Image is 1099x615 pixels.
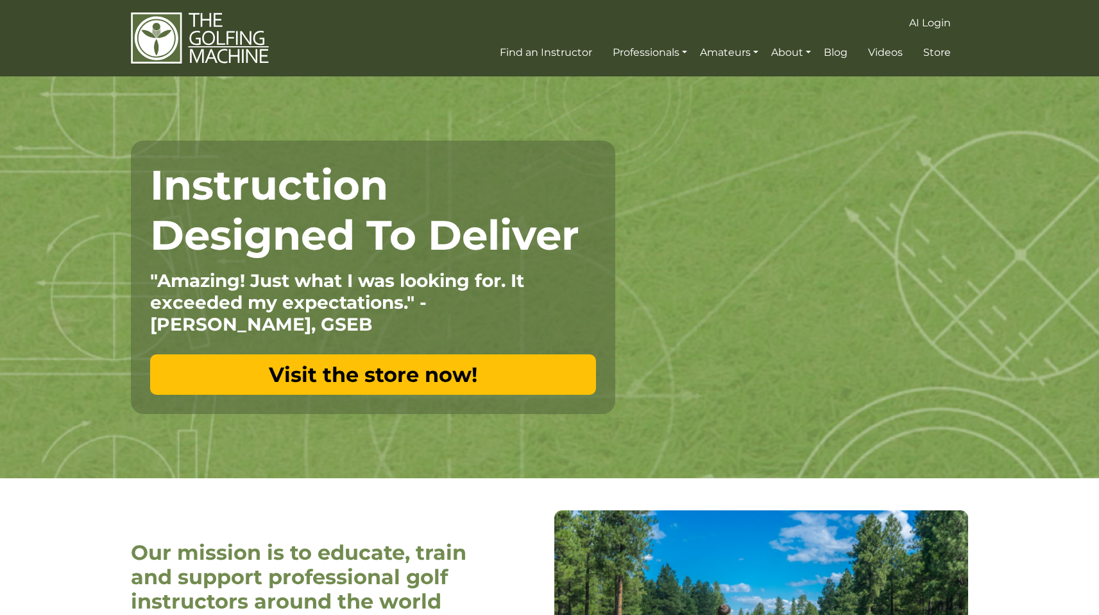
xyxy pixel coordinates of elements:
span: Find an Instructor [500,46,592,58]
a: About [768,41,814,64]
h1: Instruction Designed To Deliver [150,160,596,260]
p: "Amazing! Just what I was looking for. It exceeded my expectations." - [PERSON_NAME], GSEB [150,270,596,335]
a: Professionals [609,41,690,64]
a: Videos [865,41,906,64]
a: Visit the store now! [150,354,596,395]
a: Blog [821,41,851,64]
h2: Our mission is to educate, train and support professional golf instructors around the world [131,541,474,614]
span: Store [923,46,951,58]
span: Videos [868,46,903,58]
a: AI Login [906,12,954,35]
a: Store [920,41,954,64]
a: Amateurs [697,41,762,64]
span: Blog [824,46,848,58]
a: Find an Instructor [497,41,595,64]
img: The Golfing Machine [131,12,269,65]
span: AI Login [909,17,951,29]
